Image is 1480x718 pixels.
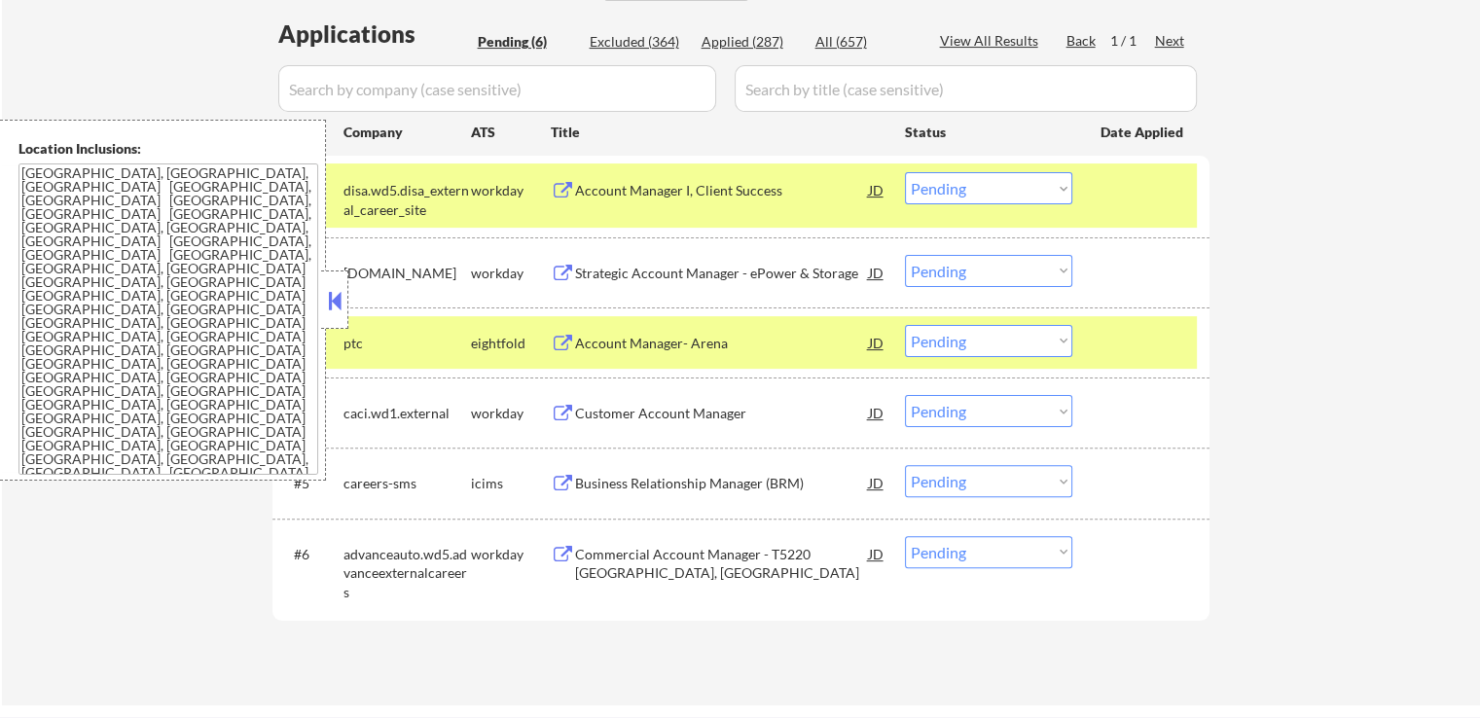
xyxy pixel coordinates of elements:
[867,325,886,360] div: JD
[1110,31,1155,51] div: 1 / 1
[867,172,886,207] div: JD
[590,32,687,52] div: Excluded (364)
[867,465,886,500] div: JD
[471,264,551,283] div: workday
[471,404,551,423] div: workday
[867,536,886,571] div: JD
[343,404,471,423] div: caci.wd1.external
[343,264,471,283] div: [DOMAIN_NAME]
[1155,31,1186,51] div: Next
[867,395,886,430] div: JD
[471,123,551,142] div: ATS
[575,404,869,423] div: Customer Account Manager
[343,334,471,353] div: ptc
[343,474,471,493] div: careers-sms
[1101,123,1186,142] div: Date Applied
[735,65,1197,112] input: Search by title (case sensitive)
[1066,31,1098,51] div: Back
[940,31,1044,51] div: View All Results
[471,181,551,200] div: workday
[478,32,575,52] div: Pending (6)
[278,22,471,46] div: Applications
[867,255,886,290] div: JD
[575,334,869,353] div: Account Manager- Arena
[18,139,318,159] div: Location Inclusions:
[815,32,913,52] div: All (657)
[471,545,551,564] div: workday
[343,181,471,219] div: disa.wd5.disa_external_career_site
[575,181,869,200] div: Account Manager I, Client Success
[278,65,716,112] input: Search by company (case sensitive)
[575,474,869,493] div: Business Relationship Manager (BRM)
[471,334,551,353] div: eightfold
[702,32,799,52] div: Applied (287)
[294,474,328,493] div: #5
[471,474,551,493] div: icims
[343,123,471,142] div: Company
[575,545,869,583] div: Commercial Account Manager - T5220 [GEOGRAPHIC_DATA], [GEOGRAPHIC_DATA]
[575,264,869,283] div: Strategic Account Manager - ePower & Storage
[294,545,328,564] div: #6
[905,114,1072,149] div: Status
[551,123,886,142] div: Title
[343,545,471,602] div: advanceauto.wd5.advanceexternalcareers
